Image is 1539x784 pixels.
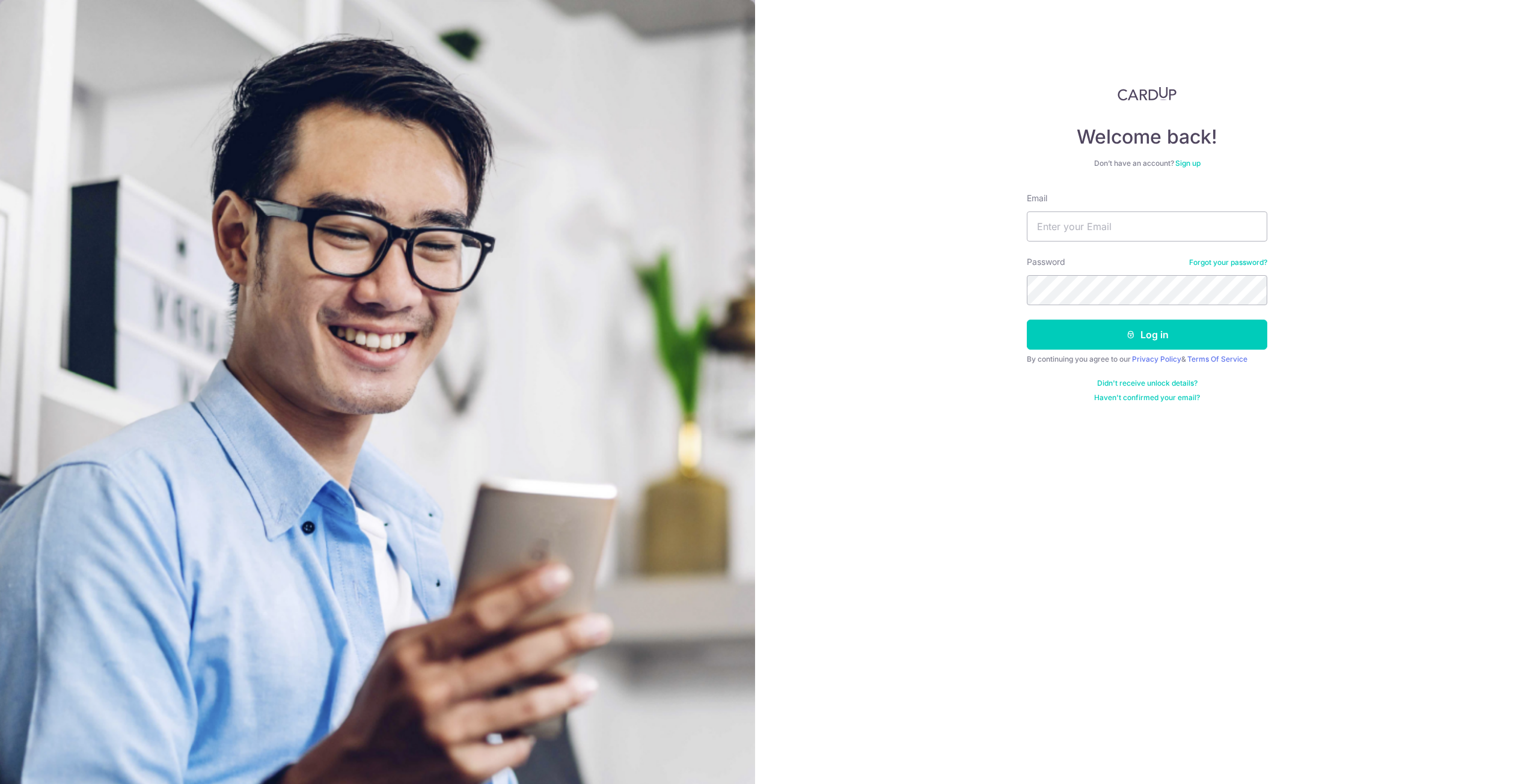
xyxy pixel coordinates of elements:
[1027,320,1267,350] button: Log in
[1175,159,1201,168] a: Sign up
[1097,378,1198,388] a: Didn't receive unlock details?
[1027,211,1267,242] input: Enter your Email
[1027,256,1065,268] label: Password
[1027,159,1267,168] div: Don’t have an account?
[1132,354,1181,363] a: Privacy Policy
[1189,258,1267,267] a: Forgot your password?
[1027,125,1267,149] h4: Welcome back!
[1027,192,1047,204] label: Email
[1118,87,1176,101] img: CardUp Logo
[1027,354,1267,364] div: By continuing you agree to our &
[1187,354,1247,363] a: Terms Of Service
[1094,393,1200,403] a: Haven't confirmed your email?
